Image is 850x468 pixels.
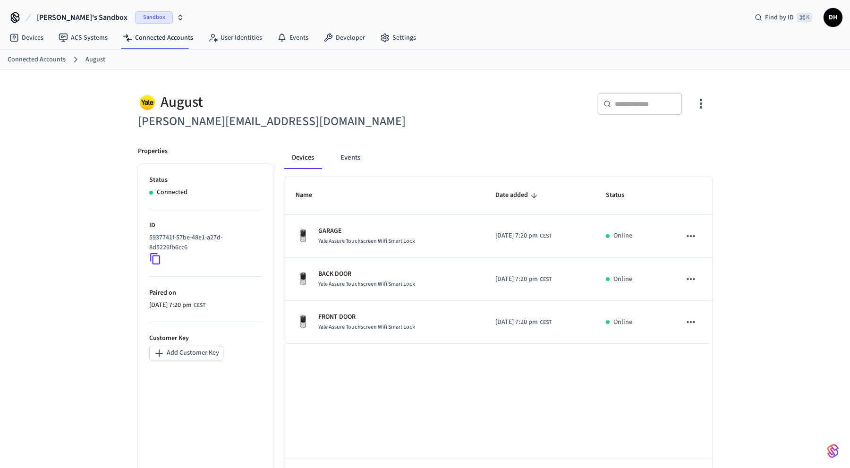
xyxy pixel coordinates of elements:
a: August [85,55,105,65]
img: Yale Assure Touchscreen Wifi Smart Lock, Satin Nickel, Front [296,315,311,330]
button: Add Customer Key [149,346,223,360]
p: Properties [138,146,168,156]
p: GARAGE [318,226,415,236]
span: ⌘ K [797,13,812,22]
a: User Identities [201,29,270,46]
span: Find by ID [765,13,794,22]
div: Europe/Stockholm [149,300,205,310]
span: [DATE] 7:20 pm [495,231,538,241]
span: CEST [194,301,205,310]
span: Yale Assure Touchscreen Wifi Smart Lock [318,323,415,331]
p: Online [613,317,632,327]
a: Events [270,29,316,46]
h6: [PERSON_NAME][EMAIL_ADDRESS][DOMAIN_NAME] [138,112,419,131]
span: DH [824,9,841,26]
a: Settings [373,29,424,46]
a: ACS Systems [51,29,115,46]
span: [DATE] 7:20 pm [495,274,538,284]
span: CEST [540,275,552,284]
a: Developer [316,29,373,46]
p: FRONT DOOR [318,312,415,322]
span: Status [606,188,637,203]
p: Connected [157,187,187,197]
div: Find by ID⌘ K [747,9,820,26]
p: Online [613,274,632,284]
img: Yale Logo, Square [138,93,157,112]
p: BACK DOOR [318,269,415,279]
a: Devices [2,29,51,46]
p: Online [613,231,632,241]
div: Europe/Stockholm [495,317,552,327]
span: Yale Assure Touchscreen Wifi Smart Lock [318,280,415,288]
span: Sandbox [135,11,173,24]
div: Europe/Stockholm [495,274,552,284]
button: DH [824,8,842,27]
span: Yale Assure Touchscreen Wifi Smart Lock [318,237,415,245]
span: [DATE] 7:20 pm [149,300,192,310]
div: Europe/Stockholm [495,231,552,241]
span: [PERSON_NAME]'s Sandbox [37,12,127,23]
button: Events [333,146,368,169]
div: August [138,93,419,112]
span: Date added [495,188,540,203]
img: SeamLogoGradient.69752ec5.svg [827,443,839,459]
img: Yale Assure Touchscreen Wifi Smart Lock, Satin Nickel, Front [296,229,311,244]
a: Connected Accounts [115,29,201,46]
button: Devices [284,146,322,169]
span: CEST [540,318,552,327]
p: ID [149,221,262,230]
p: Paired on [149,288,262,298]
p: 5937741f-57be-48e1-a27d-8d5226fb6cc6 [149,233,258,253]
a: Connected Accounts [8,55,66,65]
p: Customer Key [149,333,262,343]
table: sticky table [284,177,712,344]
span: CEST [540,232,552,240]
span: Name [296,188,324,203]
p: Status [149,175,262,185]
span: [DATE] 7:20 pm [495,317,538,327]
img: Yale Assure Touchscreen Wifi Smart Lock, Satin Nickel, Front [296,272,311,287]
div: connected account tabs [284,146,712,169]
